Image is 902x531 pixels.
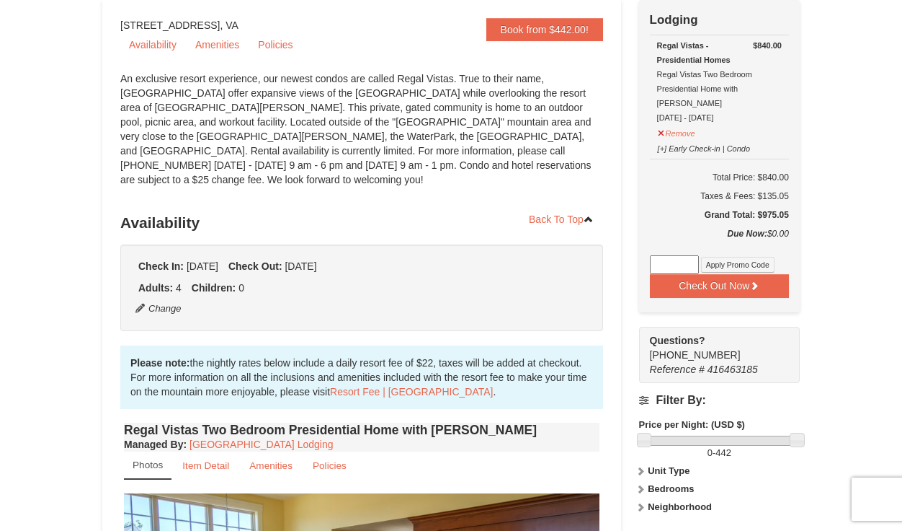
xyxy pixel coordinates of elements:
strong: Bedrooms [648,483,694,494]
h5: Grand Total: $975.05 [650,208,789,222]
a: Policies [249,34,301,56]
button: Check Out Now [650,274,789,297]
div: An exclusive resort experience, our newest condos are called Regal Vistas. True to their name, [G... [120,71,603,201]
strong: Check In: [138,260,184,272]
a: Availability [120,34,185,56]
div: Taxes & Fees: $135.05 [650,189,789,203]
strong: Lodging [650,13,698,27]
span: 416463185 [707,364,758,375]
h4: Filter By: [639,394,800,407]
small: Item Detail [182,460,229,471]
small: Amenities [249,460,293,471]
span: Managed By [124,439,183,450]
a: Item Detail [173,452,238,480]
strong: Check Out: [228,260,282,272]
strong: Unit Type [648,465,689,476]
strong: Children: [192,282,236,294]
span: Reference # [650,364,705,375]
span: 0 [707,447,713,458]
a: [GEOGRAPHIC_DATA] Lodging [189,439,333,450]
h3: Availability [120,209,603,237]
div: Regal Vistas Two Bedroom Presidential Home with [PERSON_NAME] [DATE] - [DATE] [657,38,782,125]
strong: Questions? [650,335,705,346]
strong: Due Now: [728,229,767,239]
strong: $840.00 [753,38,782,53]
span: 0 [238,282,244,294]
span: 442 [715,447,731,458]
button: Apply Promo Code [701,257,774,273]
a: Resort Fee | [GEOGRAPHIC_DATA] [330,386,493,398]
h6: Total Price: $840.00 [650,170,789,185]
span: [DATE] [285,260,316,272]
strong: Neighborhood [648,501,712,512]
h4: Regal Vistas Two Bedroom Presidential Home with [PERSON_NAME] [124,423,599,437]
span: [PHONE_NUMBER] [650,333,774,361]
span: 4 [176,282,182,294]
a: Policies [303,452,356,480]
button: [+] Early Check-in | Condo [657,138,751,156]
button: Change [135,301,182,317]
strong: : [124,439,187,450]
strong: Adults: [138,282,173,294]
a: Book from $442.00! [486,18,603,41]
a: Amenities [240,452,302,480]
button: Remove [657,123,696,141]
a: Amenities [187,34,248,56]
strong: Price per Night: (USD $) [639,419,745,430]
span: [DATE] [187,260,218,272]
small: Policies [313,460,347,471]
a: Back To Top [519,209,603,230]
div: $0.00 [650,227,789,255]
label: - [639,446,800,460]
div: the nightly rates below include a daily resort fee of $22, taxes will be added at checkout. For m... [120,346,603,409]
a: Photos [124,452,171,480]
small: Photos [133,460,163,470]
strong: Please note: [130,357,189,369]
strong: Regal Vistas - Presidential Homes [657,41,731,64]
